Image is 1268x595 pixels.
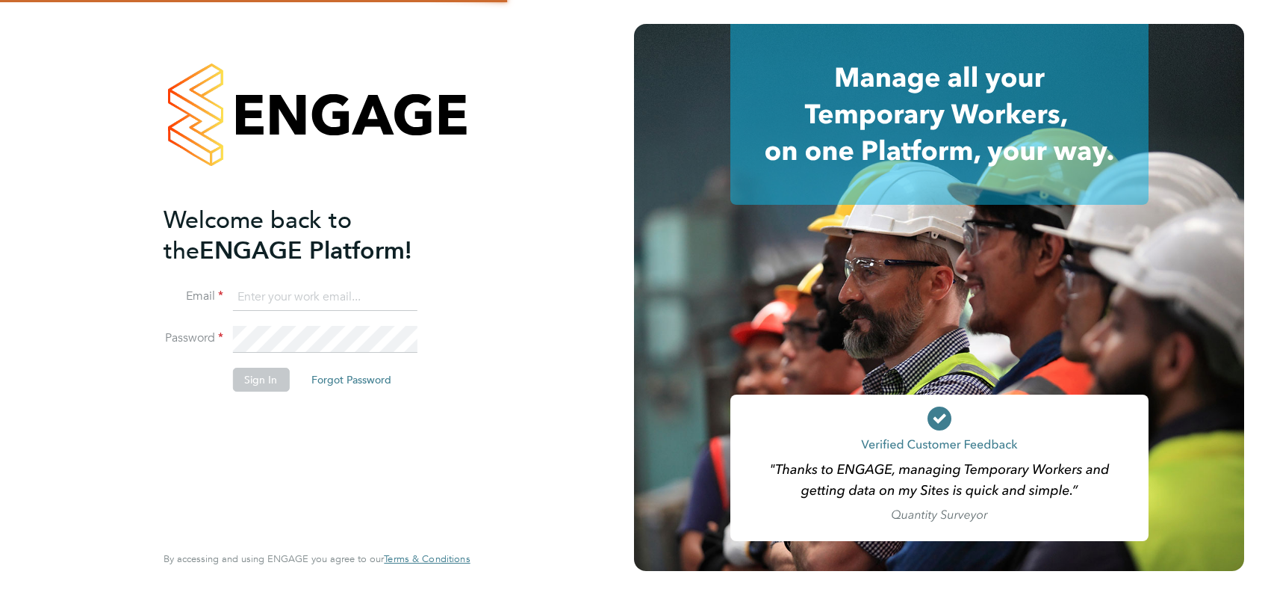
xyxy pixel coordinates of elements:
[164,330,223,346] label: Password
[232,284,417,311] input: Enter your work email...
[164,552,470,565] span: By accessing and using ENGAGE you agree to our
[164,206,352,265] span: Welcome back to the
[164,289,223,304] label: Email
[384,552,470,565] span: Terms & Conditions
[232,368,289,392] button: Sign In
[384,553,470,565] a: Terms & Conditions
[164,205,455,266] h2: ENGAGE Platform!
[299,368,403,392] button: Forgot Password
